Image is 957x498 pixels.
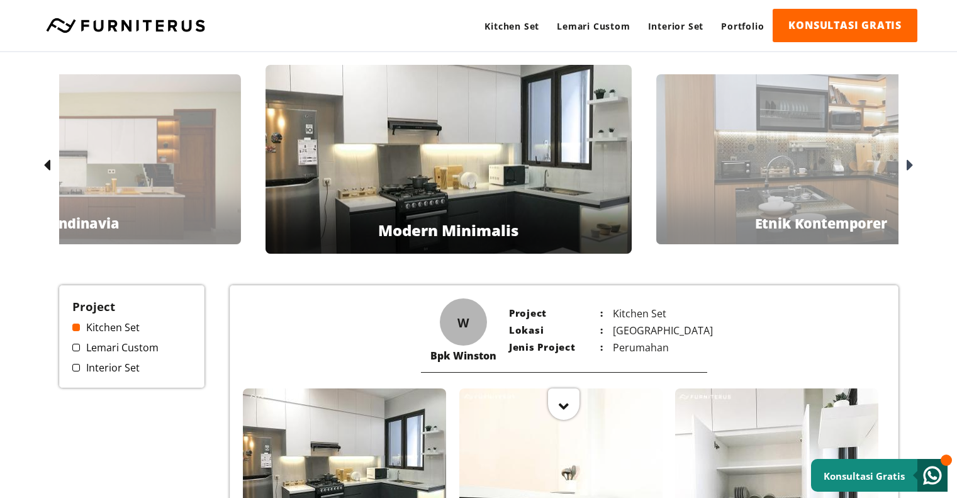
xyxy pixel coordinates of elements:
[72,361,192,375] a: Interior Set
[824,470,905,482] small: Konsultasi Gratis
[548,9,639,43] a: Lemari Custom
[430,349,496,363] div: Bpk Winston
[712,9,773,43] a: Portfolio
[33,213,120,232] p: Skandinavia
[509,341,603,354] p: Jenis Project
[509,324,603,337] p: Lokasi
[476,9,548,43] a: Kitchen Set
[72,298,192,314] h3: Project
[378,220,518,241] p: Modern Minimalis
[773,9,917,42] a: KONSULTASI GRATIS
[603,324,698,337] p: [GEOGRAPHIC_DATA]
[639,9,713,43] a: Interior Set
[72,341,192,354] a: Lemari Custom
[509,307,603,320] p: Project
[457,314,469,331] span: W
[754,213,887,232] p: Etnik Kontemporer
[603,341,698,354] p: Perumahan
[811,459,948,492] a: Konsultasi Gratis
[603,307,698,320] p: Kitchen Set
[72,320,192,334] a: Kitchen Set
